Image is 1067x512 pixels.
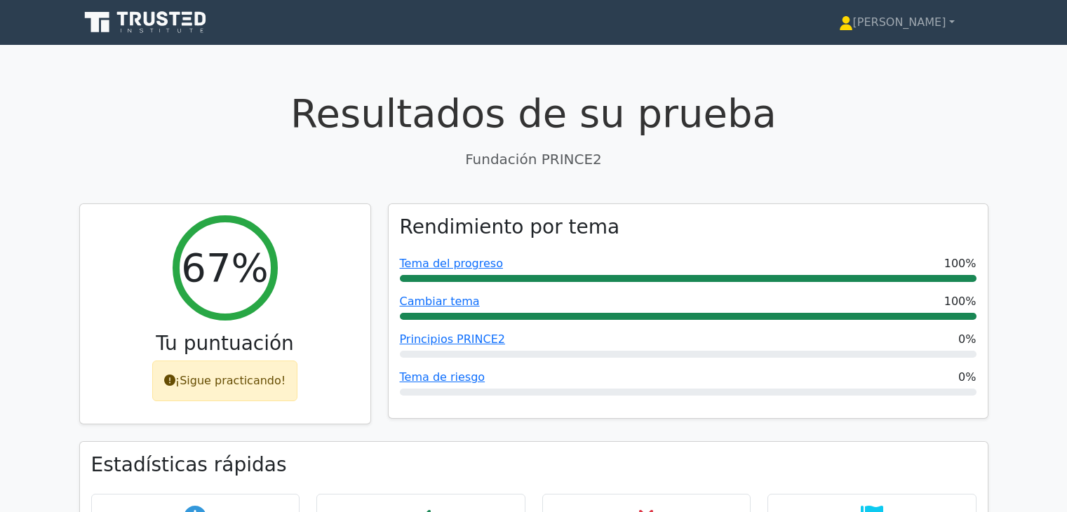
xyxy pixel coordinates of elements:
[400,257,503,270] a: Tema del progreso
[805,8,988,36] a: [PERSON_NAME]
[400,215,620,238] font: Rendimiento por tema
[400,370,485,384] a: Tema de riesgo
[156,332,294,355] font: Tu puntuación
[853,15,946,29] font: [PERSON_NAME]
[465,151,602,168] font: Fundación PRINCE2
[944,257,977,270] font: 100%
[181,245,268,290] font: 67%
[958,370,976,384] font: 0%
[290,90,777,136] font: Resultados de su prueba
[958,332,976,346] font: 0%
[175,374,286,387] font: ¡Sigue practicando!
[91,453,287,476] font: Estadísticas rápidas
[944,295,977,308] font: 100%
[400,332,506,346] a: Principios PRINCE2
[400,295,480,308] a: Cambiar tema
